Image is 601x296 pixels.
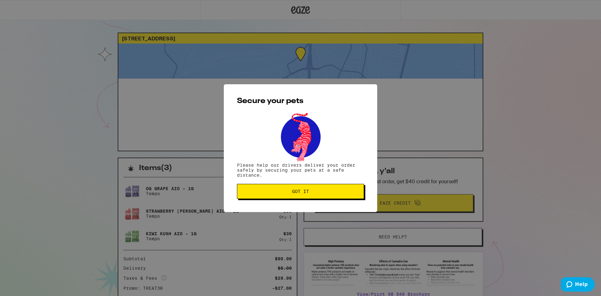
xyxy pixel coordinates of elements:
[561,277,595,293] iframe: Opens a widget where you can find more information
[237,97,364,105] h2: Secure your pets
[237,163,364,178] p: Please help our drivers deliver your order safely by securing your pets at a safe distance.
[237,184,364,199] button: Got it
[275,111,326,163] img: pets
[292,189,309,194] span: Got it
